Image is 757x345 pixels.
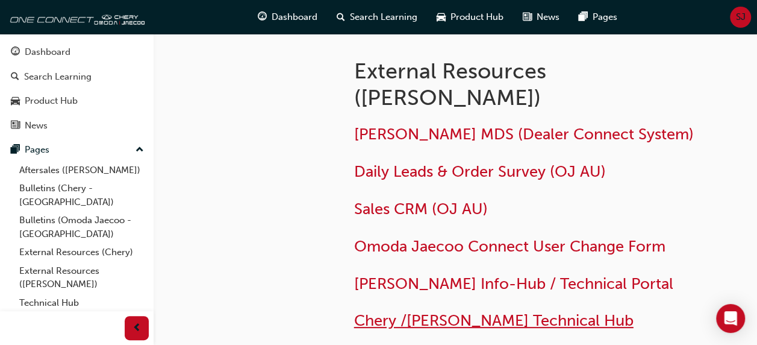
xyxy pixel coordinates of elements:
div: Product Hub [25,94,78,108]
span: news-icon [11,121,20,131]
a: External Resources (Chery) [14,243,149,262]
a: news-iconNews [513,5,569,30]
span: SJ [736,10,746,24]
a: Dashboard [5,41,149,63]
a: Product Hub [5,90,149,112]
a: News [5,115,149,137]
a: car-iconProduct Hub [427,5,513,30]
a: Sales CRM (OJ AU) [354,200,488,218]
span: guage-icon [11,47,20,58]
button: SJ [730,7,751,28]
div: Open Intercom Messenger [716,304,745,333]
span: prev-icon [132,321,142,336]
button: Pages [5,139,149,161]
img: oneconnect [6,5,145,29]
div: Search Learning [24,70,92,84]
h1: External Resources ([PERSON_NAME]) [354,58,665,110]
a: search-iconSearch Learning [327,5,427,30]
span: Product Hub [450,10,503,24]
a: [PERSON_NAME] MDS (Dealer Connect System) [354,125,694,144]
span: Dashboard [272,10,317,24]
span: search-icon [11,72,19,83]
div: Dashboard [25,45,70,59]
a: [PERSON_NAME] Info-Hub / Technical Portal [354,274,673,293]
a: Aftersales ([PERSON_NAME]) [14,161,149,180]
span: Pages [593,10,617,24]
button: DashboardSearch LearningProduct HubNews [5,39,149,139]
span: car-icon [11,96,20,107]
span: pages-icon [579,10,588,25]
a: Daily Leads & Order Survey (OJ AU) [354,162,606,181]
span: news-icon [523,10,532,25]
span: News [537,10,559,24]
div: Pages [25,143,49,157]
a: Omoda Jaecoo Connect User Change Form [354,237,665,256]
a: Search Learning [5,66,149,88]
a: guage-iconDashboard [248,5,327,30]
span: guage-icon [258,10,267,25]
span: car-icon [437,10,446,25]
span: Search Learning [350,10,417,24]
a: External Resources ([PERSON_NAME]) [14,262,149,294]
a: Bulletins (Chery - [GEOGRAPHIC_DATA]) [14,179,149,211]
span: up-icon [136,142,144,158]
span: pages-icon [11,145,20,156]
a: Bulletins (Omoda Jaecoo - [GEOGRAPHIC_DATA]) [14,211,149,243]
a: pages-iconPages [569,5,627,30]
div: News [25,119,48,133]
span: search-icon [337,10,345,25]
a: Technical Hub ([PERSON_NAME]) [14,294,149,326]
a: Chery /[PERSON_NAME] Technical Hub [354,311,634,330]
